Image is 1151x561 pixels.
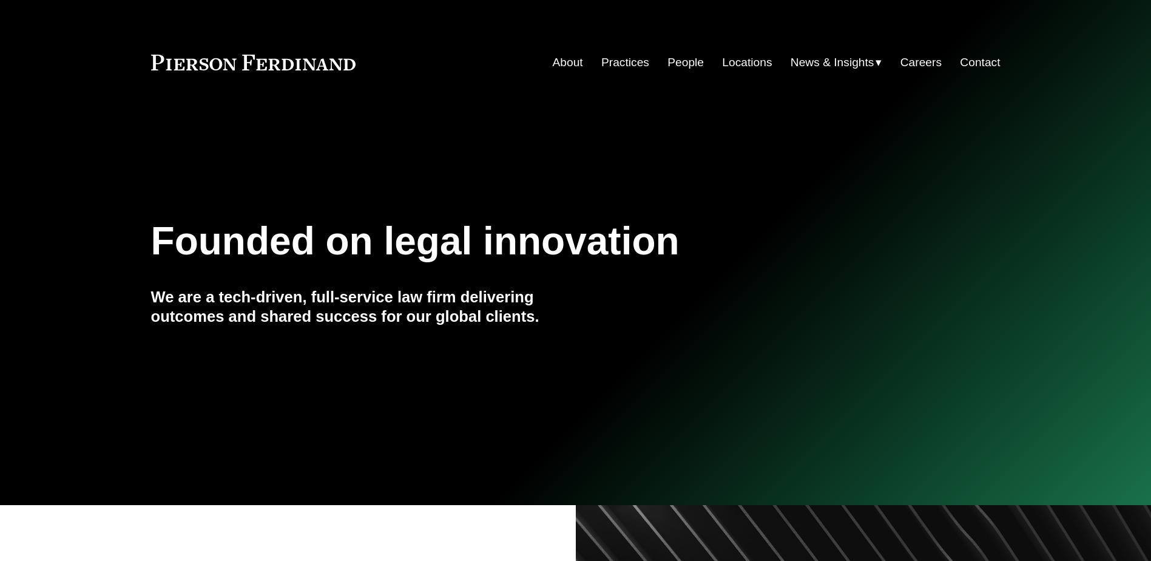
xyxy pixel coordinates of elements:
a: Careers [900,51,942,74]
a: Practices [601,51,649,74]
span: News & Insights [791,52,874,73]
a: People [667,51,704,74]
a: Locations [722,51,772,74]
a: folder dropdown [791,51,882,74]
a: About [553,51,583,74]
h4: We are a tech-driven, full-service law firm delivering outcomes and shared success for our global... [151,287,576,327]
h1: Founded on legal innovation [151,219,859,263]
a: Contact [960,51,1000,74]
